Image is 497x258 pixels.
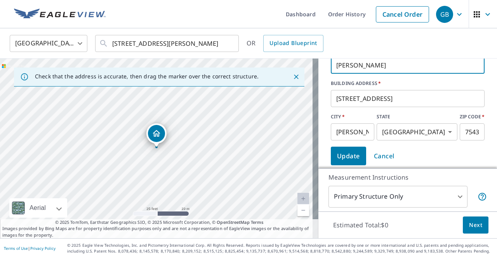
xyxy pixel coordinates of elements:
[146,123,167,147] div: Dropped pin, building 1, Residential property, 551 SW 9th St Cooper, TX 75432
[436,6,453,23] div: GB
[331,113,374,120] label: CITY
[377,113,457,120] label: STATE
[478,192,487,201] span: Your report will include only the primary structure on the property. For example, a detached gara...
[469,220,482,230] span: Next
[55,219,264,226] span: © 2025 TomTom, Earthstar Geographics SIO, © 2025 Microsoft Corporation, ©
[14,9,106,20] img: EV Logo
[251,219,264,225] a: Terms
[9,198,67,218] div: Aerial
[337,151,360,161] span: Update
[291,72,301,82] button: Close
[376,6,429,23] a: Cancel Order
[331,80,485,87] label: BUILDING ADDRESS
[4,246,28,251] a: Terms of Use
[328,173,487,182] p: Measurement Instructions
[460,113,485,120] label: ZIP CODE
[217,219,249,225] a: OpenStreetMap
[4,246,56,251] p: |
[463,216,488,234] button: Next
[331,147,366,165] button: Update
[382,128,445,136] em: [GEOGRAPHIC_DATA]
[112,33,223,54] input: Search by address or latitude-longitude
[297,204,309,216] a: Current Level 20, Zoom Out
[297,193,309,204] a: Current Level 20, Zoom In Disabled
[328,186,467,208] div: Primary Structure Only
[374,151,394,161] span: Cancel
[35,73,259,80] p: Check that the address is accurate, then drag the marker over the correct structure.
[27,198,48,218] div: Aerial
[67,242,493,254] p: © 2025 Eagle View Technologies, Inc. and Pictometry International Corp. All Rights Reserved. Repo...
[30,246,56,251] a: Privacy Policy
[10,33,87,54] div: [GEOGRAPHIC_DATA]
[327,216,394,234] p: Estimated Total: $0
[269,38,317,48] span: Upload Blueprint
[247,35,323,52] div: OR
[377,123,457,140] div: [GEOGRAPHIC_DATA]
[263,35,323,52] a: Upload Blueprint
[368,147,401,165] button: Cancel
